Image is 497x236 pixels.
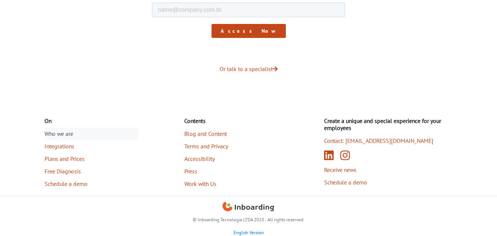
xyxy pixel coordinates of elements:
[184,130,227,137] font: Blog and Content
[324,134,453,147] a: Contact: [EMAIL_ADDRESS][DOMAIN_NAME]
[193,216,305,223] font: © Inboarding Tecnologia LTDA 2023 - All rights reserved.
[45,140,138,152] a: Integrations
[45,130,73,137] font: Who we are
[324,117,441,131] font: Create a unique and special experience for your employees
[223,202,274,213] a: Inboarding Home Page
[184,180,216,187] font: Work with Us
[45,165,138,177] a: Free Diagnostic (opens in new tab)
[184,127,278,140] a: Blog and Content (opens in a new tab)
[324,163,453,176] a: Receive news (opens in new tab)
[234,229,264,236] a: English Version
[324,176,453,189] a: Schedule a demo
[45,117,52,124] font: On
[184,152,278,165] a: Accessibility
[184,117,206,124] font: Contents
[45,127,138,140] a: Who we are
[45,155,85,162] font: Plans and Prices
[324,146,337,164] a: Linkedin (opens in new tab)
[45,180,88,187] font: Schedule a demo
[220,65,278,73] a: Or talk to a specialist
[324,137,433,144] font: Contact: [EMAIL_ADDRESS][DOMAIN_NAME]
[45,168,81,175] font: Free Diagnosis
[184,142,228,150] font: Terms and Privacy
[184,168,197,175] font: Press
[184,165,278,177] a: Press (opens in new tab)
[45,177,138,190] a: Schedule a demo
[45,152,138,165] a: Plans and Prices
[324,166,356,173] font: Receive news
[340,146,350,164] a: Instagram (opens in new tab)
[184,177,278,190] a: Work with Us
[184,155,215,162] font: Accessibility
[220,65,273,73] font: Or talk to a specialist
[324,179,367,186] font: Schedule a demo
[45,142,74,150] font: Integrations
[184,140,278,152] a: Terms and Privacy
[223,202,274,213] img: Inboarding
